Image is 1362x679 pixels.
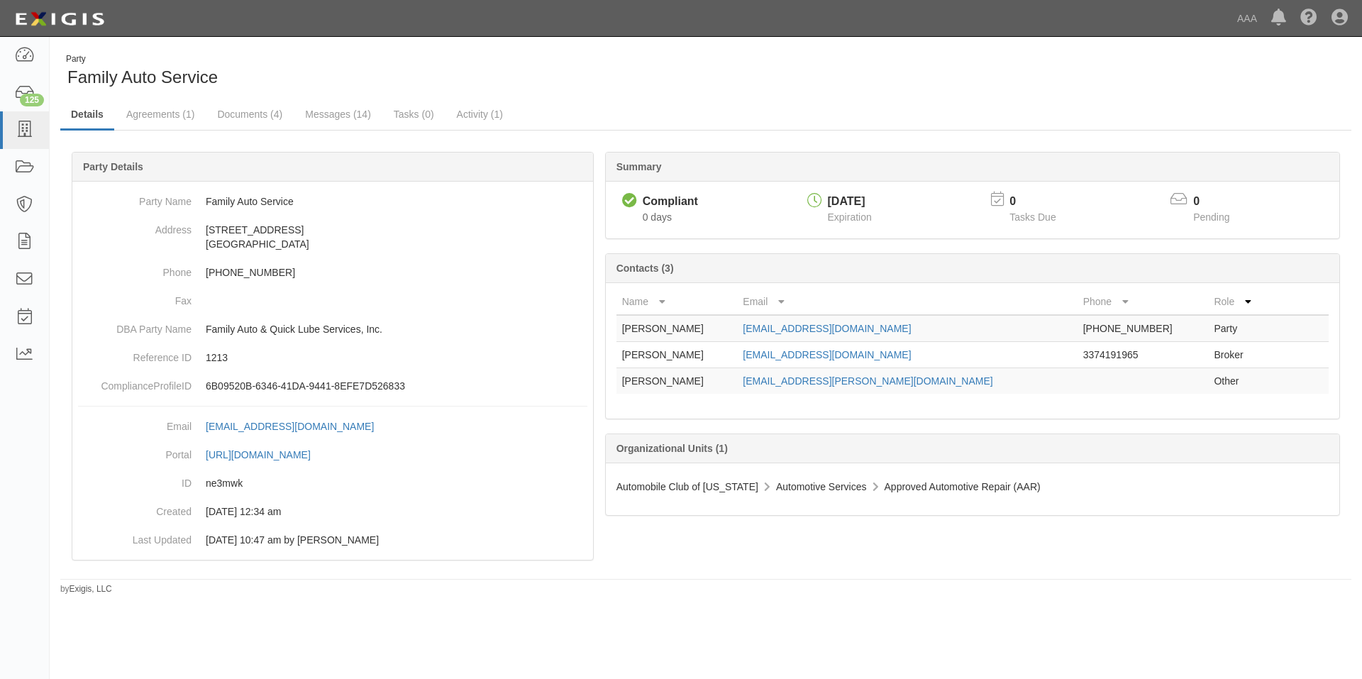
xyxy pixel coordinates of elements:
[616,368,738,394] td: [PERSON_NAME]
[737,289,1077,315] th: Email
[78,187,192,209] dt: Party Name
[67,67,218,87] span: Family Auto Service
[20,94,44,106] div: 125
[60,100,114,131] a: Details
[78,412,192,434] dt: Email
[206,421,389,432] a: [EMAIL_ADDRESS][DOMAIN_NAME]
[206,419,374,434] div: [EMAIL_ADDRESS][DOMAIN_NAME]
[1078,315,1209,342] td: [PHONE_NUMBER]
[1009,211,1056,223] span: Tasks Due
[616,263,674,274] b: Contacts (3)
[78,372,192,393] dt: ComplianceProfileID
[643,211,672,223] span: Since 09/30/2025
[1208,315,1272,342] td: Party
[70,584,112,594] a: Exigis, LLC
[78,216,587,258] dd: [STREET_ADDRESS] [GEOGRAPHIC_DATA]
[78,526,192,547] dt: Last Updated
[78,258,587,287] dd: [PHONE_NUMBER]
[11,6,109,32] img: logo-5460c22ac91f19d4615b14bd174203de0afe785f0fc80cf4dbbc73dc1793850b.png
[78,469,587,497] dd: ne3mwk
[78,441,192,462] dt: Portal
[78,526,587,554] dd: 08/14/2023 10:47 am by Benjamin Tully
[643,194,698,210] div: Compliant
[78,497,192,519] dt: Created
[1078,342,1209,368] td: 3374191965
[616,161,662,172] b: Summary
[1009,194,1073,210] p: 0
[78,287,192,308] dt: Fax
[616,315,738,342] td: [PERSON_NAME]
[60,53,695,89] div: Family Auto Service
[83,161,143,172] b: Party Details
[206,449,326,460] a: [URL][DOMAIN_NAME]
[446,100,514,128] a: Activity (1)
[78,343,192,365] dt: Reference ID
[78,469,192,490] dt: ID
[1300,10,1317,27] i: Help Center - Complianz
[383,100,445,128] a: Tasks (0)
[1078,289,1209,315] th: Phone
[616,289,738,315] th: Name
[1230,4,1264,33] a: AAA
[60,583,112,595] small: by
[776,481,867,492] span: Automotive Services
[1193,211,1229,223] span: Pending
[743,349,911,360] a: [EMAIL_ADDRESS][DOMAIN_NAME]
[78,258,192,280] dt: Phone
[1208,342,1272,368] td: Broker
[616,342,738,368] td: [PERSON_NAME]
[743,375,992,387] a: [EMAIL_ADDRESS][PERSON_NAME][DOMAIN_NAME]
[206,100,293,128] a: Documents (4)
[616,443,728,454] b: Organizational Units (1)
[78,497,587,526] dd: 03/10/2023 12:34 am
[743,323,911,334] a: [EMAIL_ADDRESS][DOMAIN_NAME]
[616,481,758,492] span: Automobile Club of [US_STATE]
[828,194,872,210] div: [DATE]
[828,211,872,223] span: Expiration
[116,100,205,128] a: Agreements (1)
[206,322,587,336] p: Family Auto & Quick Lube Services, Inc.
[622,194,637,209] i: Compliant
[885,481,1041,492] span: Approved Automotive Repair (AAR)
[206,379,587,393] p: 6B09520B-6346-41DA-9441-8EFE7D526833
[1208,368,1272,394] td: Other
[66,53,218,65] div: Party
[294,100,382,128] a: Messages (14)
[78,187,587,216] dd: Family Auto Service
[78,315,192,336] dt: DBA Party Name
[1193,194,1247,210] p: 0
[206,350,587,365] p: 1213
[1208,289,1272,315] th: Role
[78,216,192,237] dt: Address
